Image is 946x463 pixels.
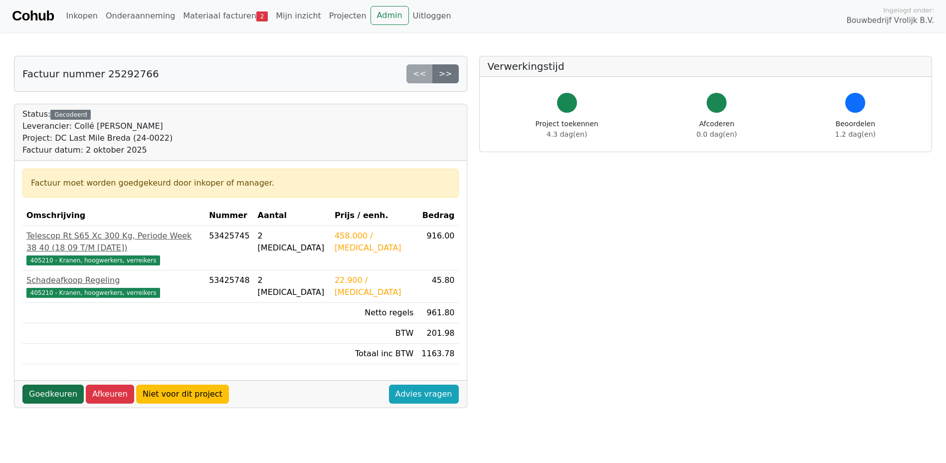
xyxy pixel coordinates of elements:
td: 201.98 [417,323,458,344]
a: Afkeuren [86,385,134,404]
div: 458.000 / [MEDICAL_DATA] [335,230,413,254]
a: Goedkeuren [22,385,84,404]
span: Bouwbedrijf Vrolijk B.V. [846,15,934,26]
div: Project toekennen [536,119,598,140]
span: 2 [256,11,268,21]
td: 53425748 [205,270,253,303]
span: 4.3 dag(en) [547,130,587,138]
td: 916.00 [417,226,458,270]
div: Beoordelen [835,119,876,140]
a: Projecten [325,6,371,26]
div: Leverancier: Collé [PERSON_NAME] [22,120,173,132]
th: Bedrag [417,206,458,226]
a: Niet voor dit project [136,385,229,404]
div: Status: [22,108,173,156]
h5: Factuur nummer 25292766 [22,68,159,80]
td: 53425745 [205,226,253,270]
div: Telescop Rt S65 Xc 300 Kg, Periode Week 38 40 (18 09 T/M [DATE]) [26,230,201,254]
th: Omschrijving [22,206,205,226]
td: BTW [331,323,417,344]
div: Factuur datum: 2 oktober 2025 [22,144,173,156]
a: Inkopen [62,6,101,26]
th: Nummer [205,206,253,226]
td: 961.80 [417,303,458,323]
span: 0.0 dag(en) [697,130,737,138]
th: Aantal [254,206,331,226]
a: Schadeafkoop Regeling405210 - Kranen, hoogwerkers, verreikers [26,274,201,298]
div: Schadeafkoop Regeling [26,274,201,286]
div: Afcoderen [697,119,737,140]
a: Uitloggen [409,6,455,26]
span: 1.2 dag(en) [835,130,876,138]
div: 2 [MEDICAL_DATA] [258,230,327,254]
td: Totaal inc BTW [331,344,417,364]
a: Onderaanneming [102,6,179,26]
th: Prijs / eenh. [331,206,417,226]
a: Admin [371,6,409,25]
span: 405210 - Kranen, hoogwerkers, verreikers [26,255,160,265]
a: Advies vragen [389,385,459,404]
a: Mijn inzicht [272,6,325,26]
a: Telescop Rt S65 Xc 300 Kg, Periode Week 38 40 (18 09 T/M [DATE])405210 - Kranen, hoogwerkers, ver... [26,230,201,266]
div: Gecodeerd [50,110,91,120]
div: Project: DC Last Mile Breda (24-0022) [22,132,173,144]
td: 45.80 [417,270,458,303]
div: Factuur moet worden goedgekeurd door inkoper of manager. [31,177,450,189]
span: 405210 - Kranen, hoogwerkers, verreikers [26,288,160,298]
a: Cohub [12,4,54,28]
td: Netto regels [331,303,417,323]
a: >> [432,64,459,83]
div: 2 [MEDICAL_DATA] [258,274,327,298]
span: Ingelogd onder: [883,5,934,15]
h5: Verwerkingstijd [488,60,924,72]
a: Materiaal facturen2 [179,6,272,26]
td: 1163.78 [417,344,458,364]
div: 22.900 / [MEDICAL_DATA] [335,274,413,298]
